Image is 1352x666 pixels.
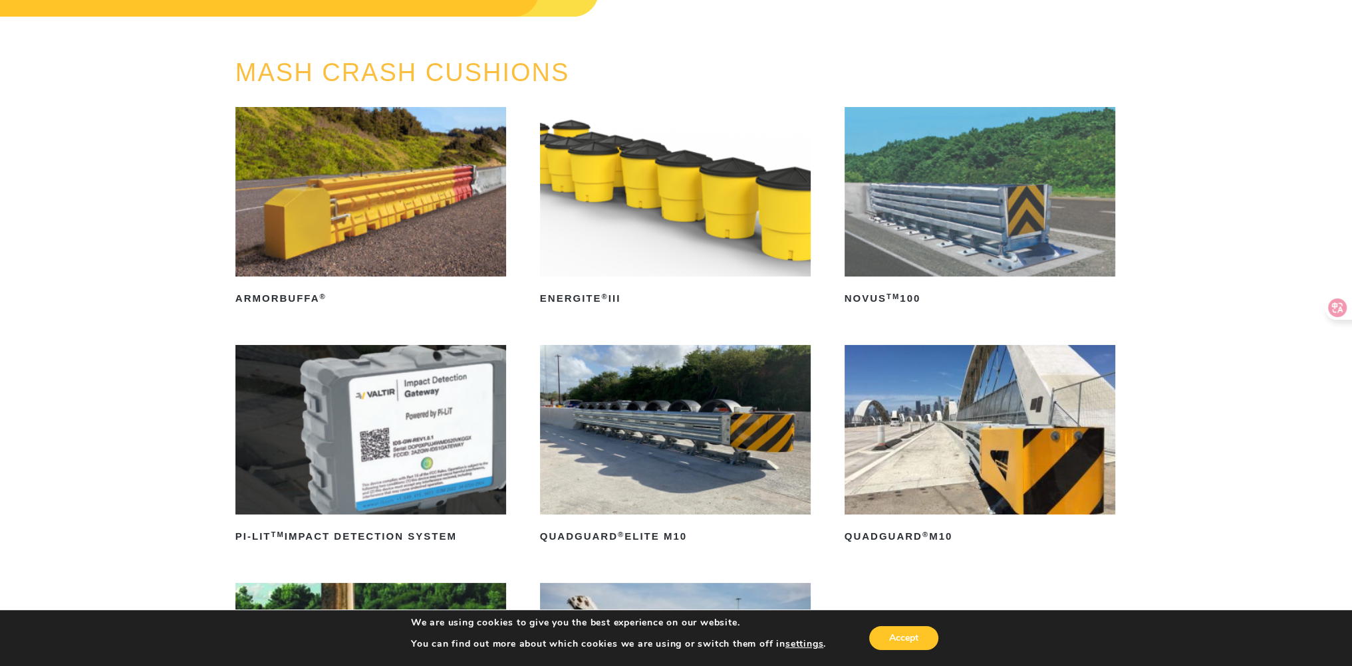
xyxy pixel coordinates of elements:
h2: QuadGuard Elite M10 [540,526,811,548]
h2: NOVUS 100 [845,288,1116,310]
a: MASH CRASH CUSHIONS [235,58,570,86]
a: ArmorBuffa® [235,107,507,309]
sup: ® [618,530,624,538]
a: QuadGuard®Elite M10 [540,345,811,547]
p: You can find out more about which cookies we are using or switch them off in . [411,638,826,650]
h2: ArmorBuffa [235,288,507,310]
button: Accept [869,626,938,650]
p: We are using cookies to give you the best experience on our website. [411,617,826,629]
sup: ® [319,292,326,300]
sup: ® [601,292,608,300]
sup: TM [271,530,285,538]
h2: PI-LIT Impact Detection System [235,526,507,548]
a: QuadGuard®M10 [845,345,1116,547]
h2: QuadGuard M10 [845,526,1116,548]
sup: ® [922,530,929,538]
a: PI-LITTMImpact Detection System [235,345,507,547]
button: settings [785,638,823,650]
a: NOVUSTM100 [845,107,1116,309]
a: ENERGITE®III [540,107,811,309]
sup: TM [886,292,900,300]
h2: ENERGITE III [540,288,811,310]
